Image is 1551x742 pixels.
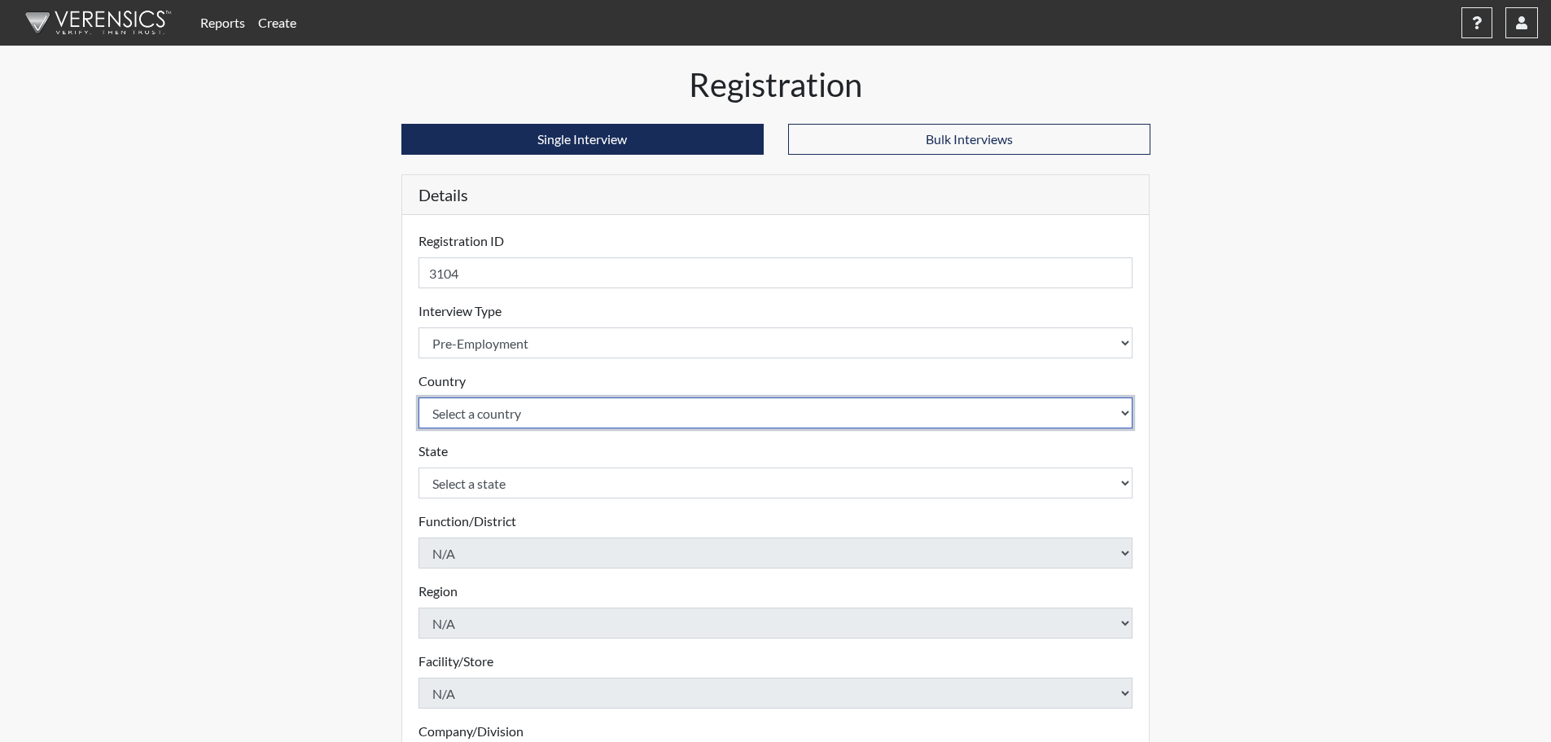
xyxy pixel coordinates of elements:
label: Registration ID [418,231,504,251]
label: Facility/Store [418,652,493,671]
a: Create [252,7,303,39]
input: Insert a Registration ID, which needs to be a unique alphanumeric value for each interviewee [418,257,1133,288]
label: Function/District [418,511,516,531]
label: State [418,441,448,461]
label: Interview Type [418,301,502,321]
label: Region [418,582,458,601]
h5: Details [402,175,1150,215]
button: Bulk Interviews [788,124,1150,155]
label: Company/Division [418,722,524,741]
label: Country [418,371,466,391]
h1: Registration [401,65,1150,104]
button: Single Interview [401,124,764,155]
a: Reports [194,7,252,39]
